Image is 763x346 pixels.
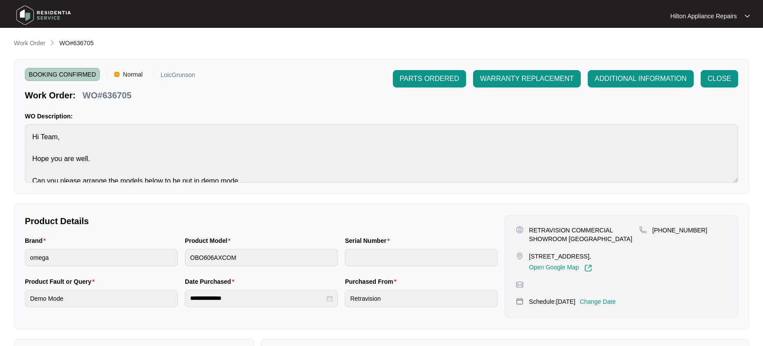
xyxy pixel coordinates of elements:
textarea: Hi Team, Hope you are well. Can you please arrange the models below to be put in demo mode. Conta... [25,124,738,183]
p: Schedule: [DATE] [529,297,575,306]
p: [STREET_ADDRESS], [529,252,592,261]
button: WARRANTY REPLACEMENT [473,70,581,87]
input: Product Fault or Query [25,290,178,307]
span: PARTS ORDERED [400,74,459,84]
p: Work Order [14,39,45,47]
button: PARTS ORDERED [393,70,466,87]
label: Product Model [185,236,234,245]
p: RETRAVISION COMMERCIAL SHOWROOM [GEOGRAPHIC_DATA] [529,226,639,243]
img: user-pin [516,226,524,234]
span: WO#636705 [59,40,94,47]
p: LoicGrunson [160,72,195,81]
img: map-pin [516,297,524,305]
img: map-pin [516,281,524,289]
label: Product Fault or Query [25,277,98,286]
span: BOOKING CONFIRMED [25,68,100,81]
label: Serial Number [345,236,393,245]
p: Product Details [25,215,498,227]
img: map-pin [516,252,524,260]
input: Brand [25,249,178,266]
button: ADDITIONAL INFORMATION [588,70,694,87]
p: [PHONE_NUMBER] [652,226,707,235]
p: WO Description: [25,112,738,121]
input: Serial Number [345,249,498,266]
p: Work Order: [25,89,75,101]
img: chevron-right [49,39,56,46]
button: CLOSE [701,70,738,87]
label: Purchased From [345,277,400,286]
img: dropdown arrow [745,14,750,18]
input: Date Purchased [190,294,325,303]
img: residentia service logo [13,2,74,28]
input: Purchased From [345,290,498,307]
img: Link-External [584,264,592,272]
p: Change Date [580,297,616,306]
img: map-pin [639,226,647,234]
img: Vercel Logo [114,72,119,77]
span: CLOSE [708,74,731,84]
p: Hilton Appliance Repairs [670,12,737,20]
label: Brand [25,236,49,245]
span: ADDITIONAL INFORMATION [595,74,687,84]
label: Date Purchased [185,277,238,286]
input: Product Model [185,249,338,266]
a: Open Google Map [529,264,592,272]
span: Normal [119,68,146,81]
span: WARRANTY REPLACEMENT [480,74,574,84]
p: WO#636705 [82,89,131,101]
a: Work Order [12,39,47,48]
